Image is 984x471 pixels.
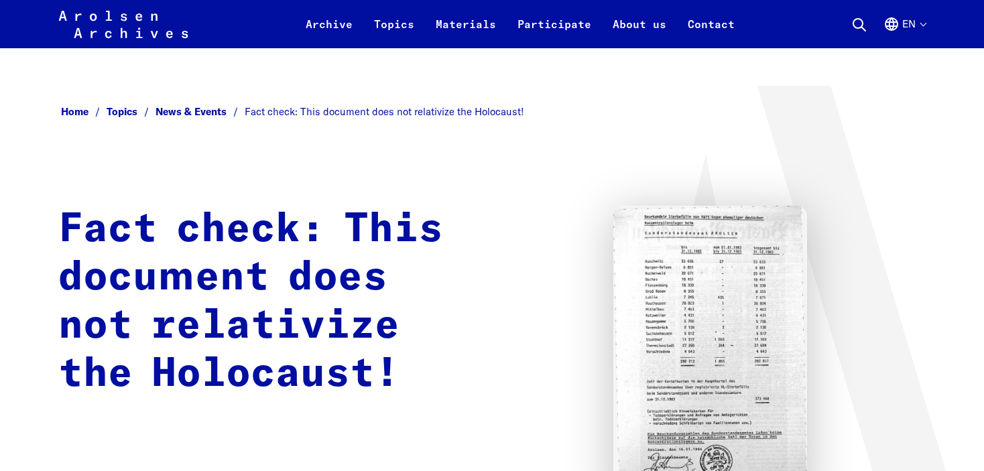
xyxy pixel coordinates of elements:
[58,102,925,123] nav: Breadcrumb
[107,105,156,118] a: Topics
[602,16,677,48] a: About us
[61,105,107,118] a: Home
[156,105,245,118] a: News & Events
[295,8,745,40] nav: Primary
[295,16,363,48] a: Archive
[58,206,469,399] h1: Fact check: This document does not relativize the Holocaust!
[245,105,524,118] span: Fact check: This document does not relativize the Holocaust!
[507,16,602,48] a: Participate
[677,16,745,48] a: Contact
[363,16,425,48] a: Topics
[883,16,926,48] button: English, language selection
[425,16,507,48] a: Materials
